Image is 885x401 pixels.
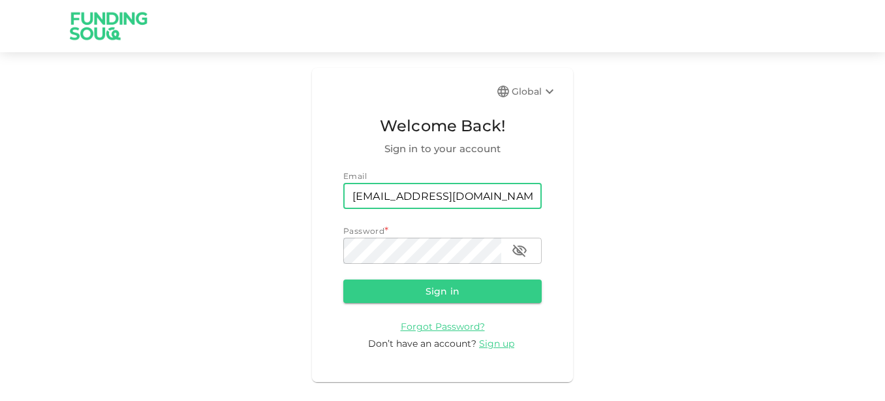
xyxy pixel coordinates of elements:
[401,320,485,332] a: Forgot Password?
[512,84,557,99] div: Global
[343,183,542,209] input: email
[401,321,485,332] span: Forgot Password?
[368,338,476,349] span: Don’t have an account?
[343,141,542,157] span: Sign in to your account
[343,280,542,303] button: Sign in
[343,114,542,138] span: Welcome Back!
[343,226,384,236] span: Password
[343,238,501,264] input: password
[343,171,367,181] span: Email
[479,338,514,349] span: Sign up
